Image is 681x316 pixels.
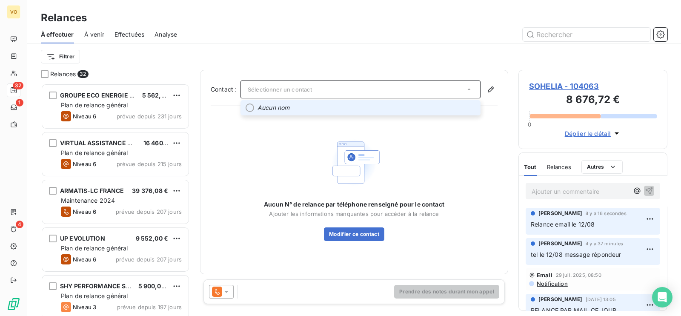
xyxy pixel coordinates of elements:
span: 16 460,30 € [143,139,179,147]
span: Plan de relance général [61,292,128,299]
span: 39 376,08 € [132,187,168,194]
span: Plan de relance général [61,101,128,109]
span: [PERSON_NAME] [538,240,582,247]
span: 32 [13,82,23,89]
span: Relances [50,70,76,78]
span: Niveau 6 [73,208,96,215]
button: Filtrer [41,50,80,63]
h3: Relances [41,10,87,26]
a: 1 [7,101,20,114]
span: prévue depuis 207 jours [116,208,182,215]
span: 4 [16,221,23,228]
img: Logo LeanPay [7,297,20,311]
span: 5 562,00 € [142,92,175,99]
div: Open Intercom Messenger [652,287,672,307]
h3: 8 676,72 € [529,92,657,109]
span: Relance email le 12/08 [531,221,595,228]
em: Aucun nom [258,103,289,112]
span: Tout [524,164,537,170]
span: ARMATIS-LC FRANCE [60,187,124,194]
span: prévue depuis 197 jours [117,304,182,310]
img: Empty state [327,135,381,190]
span: 32 [77,70,88,78]
span: Déplier le détail [565,129,611,138]
span: Plan de relance général [61,244,128,252]
span: À effectuer [41,30,74,39]
input: Rechercher [523,28,650,41]
span: Maintenance 2024 [61,197,115,204]
span: 0 [528,121,531,128]
span: Niveau 6 [73,113,96,120]
span: [DATE] 13:05 [586,297,616,302]
span: SHY PERFORMANCE SARL [60,282,137,290]
span: prévue depuis 207 jours [116,256,182,263]
span: 9 552,00 € [136,235,169,242]
span: il y a 16 secondes [586,211,627,216]
span: [PERSON_NAME] [538,210,582,217]
div: VO [7,5,20,19]
span: 29 juil. 2025, 08:50 [556,273,601,278]
span: Notification [536,280,568,287]
span: Niveau 3 [73,304,96,310]
button: Prendre des notes durant mon appel [394,285,499,299]
span: UP EVOLUTION [60,235,105,242]
label: Contact : [211,85,240,94]
span: Plan de relance général [61,149,128,156]
div: grid [41,83,190,316]
span: tel le 12/08 message répondeur [531,251,621,258]
span: SOHELIA - 104063 [529,80,657,92]
button: Modifier ce contact [324,227,384,241]
button: Déplier le détail [562,129,624,138]
span: 5 900,00 € [138,282,171,290]
span: Niveau 6 [73,256,96,263]
span: Aucun N° de relance par téléphone renseigné pour le contact [264,200,444,209]
span: prévue depuis 231 jours [117,113,182,120]
span: prévue depuis 215 jours [117,161,182,167]
span: Sélectionner un contact [248,86,312,93]
span: Niveau 6 [73,161,96,167]
span: Effectuées [114,30,145,39]
span: Analyse [155,30,177,39]
button: Autres [581,160,623,174]
span: GROUPE ECO ENERGIE FRANCE [60,92,154,99]
span: Email [537,272,552,279]
span: RELANCE PAR MAIL CE JOUR [531,307,617,314]
span: À venir [84,30,104,39]
span: Ajouter les informations manquantes pour accéder à la relance [269,210,439,217]
span: VIRTUAL ASSISTANCE CALL CENTER [60,139,169,147]
span: [PERSON_NAME] [538,296,582,303]
a: 32 [7,83,20,97]
span: Relances [547,164,571,170]
span: 1 [16,99,23,106]
span: il y a 37 minutes [586,241,624,246]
